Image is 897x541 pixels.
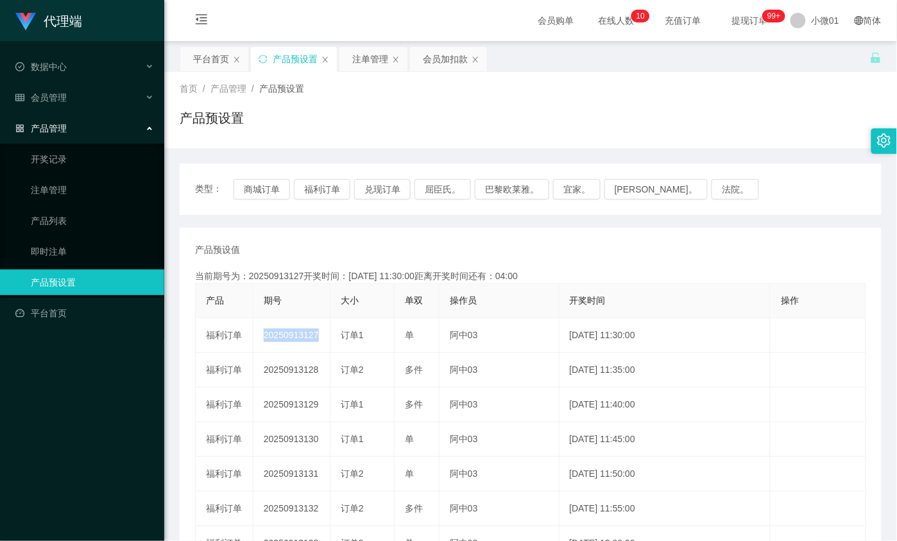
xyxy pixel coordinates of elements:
span: 产品 [206,295,224,305]
a: 注单管理 [31,177,154,203]
img: logo.9652507e.png [15,13,36,31]
td: 20250913127 [253,318,330,353]
span: 订单2 [341,503,364,513]
span: 多件 [405,399,423,409]
span: 订单1 [341,330,364,340]
i: 图标： 同步 [259,55,268,64]
a: 代理端 [15,15,82,26]
font: 提现订单 [731,15,767,26]
div: 平台首页 [193,47,229,71]
div: 当前期号为：20250913127开奖时间：[DATE] 11:30:00距离开奖时间还有：04:00 [195,270,866,283]
td: [DATE] 11:40:00 [560,388,771,422]
td: 福利订单 [196,353,253,388]
td: 福利订单 [196,318,253,353]
h1: 代理端 [44,1,82,42]
span: 单 [405,330,414,340]
i: 图标： check-circle-o [15,62,24,71]
i: 图标： 关闭 [472,56,479,64]
button: [PERSON_NAME]。 [604,179,708,200]
span: 订单1 [341,434,364,444]
td: [DATE] 11:55:00 [560,492,771,526]
font: 简体 [864,15,882,26]
i: 图标： menu-fold [180,1,223,42]
i: 图标： table [15,93,24,102]
i: 图标： 设置 [877,133,891,148]
td: 20250913128 [253,353,330,388]
td: [DATE] 11:45:00 [560,422,771,457]
i: 图标： global [855,16,864,25]
a: 产品预设置 [31,270,154,295]
span: 操作员 [450,295,477,305]
span: 开奖时间 [570,295,606,305]
td: 福利订单 [196,492,253,526]
td: 阿中03 [440,422,560,457]
span: / [203,83,205,94]
i: 图标： 关闭 [233,56,241,64]
span: 订单1 [341,399,364,409]
button: 法院。 [712,179,759,200]
span: 订单2 [341,365,364,375]
a: 图标： 仪表板平台首页 [15,300,154,326]
p: 1 [636,10,641,22]
button: 商城订单 [234,179,290,200]
sup: 10 [631,10,650,22]
td: 福利订单 [196,388,253,422]
div: 注单管理 [352,47,388,71]
span: 单 [405,468,414,479]
span: 单 [405,434,414,444]
a: 即时注单 [31,239,154,264]
span: 产品预设置 [259,83,304,94]
span: 单双 [405,295,423,305]
span: 类型： [195,179,234,200]
button: 屈臣氏。 [414,179,471,200]
button: 宜家。 [553,179,601,200]
h1: 产品预设置 [180,108,244,128]
a: 产品列表 [31,208,154,234]
i: 图标： 关闭 [392,56,400,64]
td: 20250913131 [253,457,330,492]
td: 福利订单 [196,422,253,457]
div: 产品预设置 [273,47,318,71]
td: 20250913132 [253,492,330,526]
span: 产品管理 [210,83,246,94]
span: 操作 [781,295,799,305]
span: 期号 [264,295,282,305]
td: 20250913129 [253,388,330,422]
span: / [252,83,254,94]
font: 充值订单 [665,15,701,26]
td: 福利订单 [196,457,253,492]
p: 0 [640,10,645,22]
i: 图标： AppStore-O [15,124,24,133]
span: 多件 [405,365,423,375]
i: 图标： 解锁 [870,52,882,64]
td: [DATE] 11:35:00 [560,353,771,388]
a: 开奖记录 [31,146,154,172]
button: 巴黎欧莱雅。 [475,179,549,200]
span: 首页 [180,83,198,94]
font: 产品管理 [31,123,67,133]
button: 福利订单 [294,179,350,200]
span: 订单2 [341,468,364,479]
font: 数据中心 [31,62,67,72]
td: 阿中03 [440,457,560,492]
td: 阿中03 [440,353,560,388]
td: 阿中03 [440,492,560,526]
font: 在线人数 [598,15,634,26]
button: 兑现订单 [354,179,411,200]
span: 大小 [341,295,359,305]
td: 阿中03 [440,388,560,422]
font: 会员管理 [31,92,67,103]
i: 图标： 关闭 [321,56,329,64]
sup: 1183 [762,10,785,22]
td: [DATE] 11:30:00 [560,318,771,353]
span: 多件 [405,503,423,513]
td: 阿中03 [440,318,560,353]
td: [DATE] 11:50:00 [560,457,771,492]
td: 20250913130 [253,422,330,457]
span: 产品预设值 [195,243,240,257]
div: 会员加扣款 [423,47,468,71]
